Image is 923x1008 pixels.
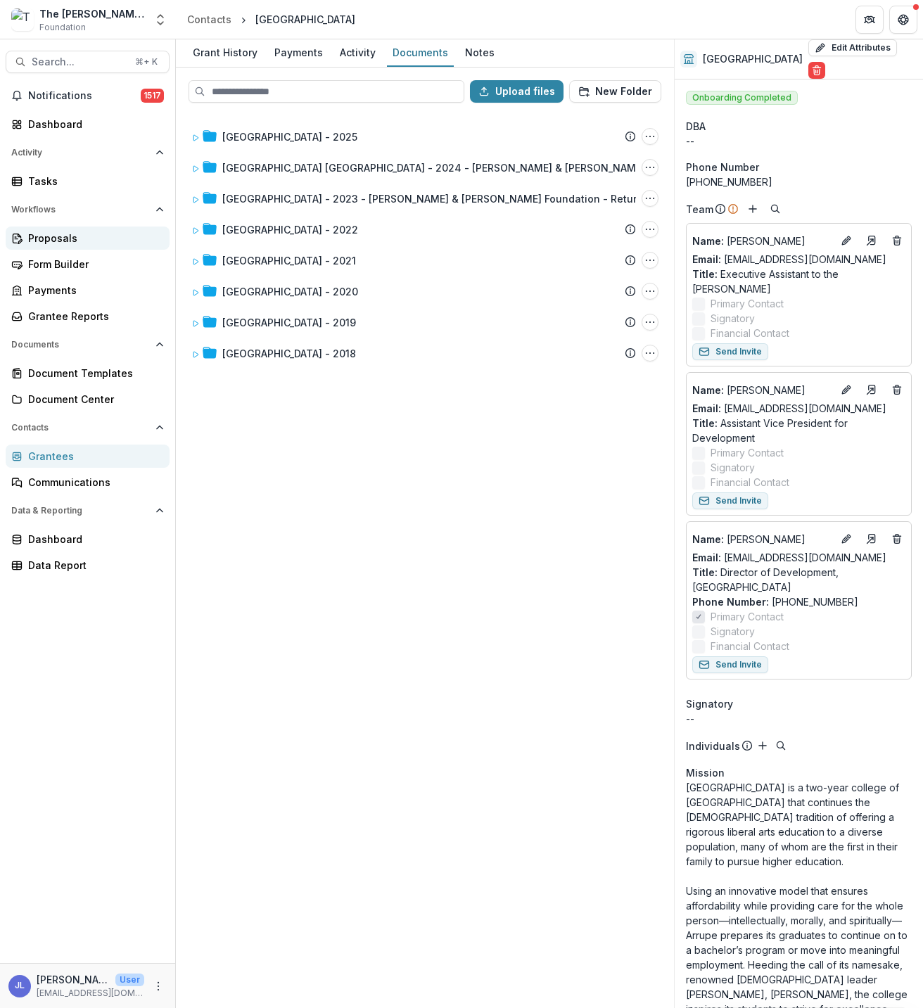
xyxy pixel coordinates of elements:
div: -- [686,711,912,726]
p: Assistant Vice President for Development [692,416,905,445]
button: Arrupe College - 2023 - Charles W. & Patricia S. Bidwill Foundation - Returning Grantee Form Options [642,190,658,207]
div: Grantees [28,449,158,464]
div: [GEOGRAPHIC_DATA] - 2023 - [PERSON_NAME] & [PERSON_NAME] Foundation - Returning Grantee Form [222,191,687,206]
div: [GEOGRAPHIC_DATA] - 2020 [222,284,358,299]
p: Individuals [686,739,740,753]
div: Payments [28,283,158,298]
span: Activity [11,148,150,158]
button: Deletes [889,232,905,249]
button: Arrupe College - 2021 Options [642,252,658,269]
a: Name: [PERSON_NAME] [692,532,832,547]
div: Janice Lombardo [15,981,25,990]
p: User [115,974,144,986]
div: [GEOGRAPHIC_DATA] - 2021Arrupe College - 2021 Options [186,246,664,274]
div: [PHONE_NUMBER] [686,174,912,189]
span: Documents [11,340,150,350]
div: [GEOGRAPHIC_DATA] - 2020Arrupe College - 2020 Options [186,277,664,305]
div: [GEOGRAPHIC_DATA] - 2021 [222,253,356,268]
div: [GEOGRAPHIC_DATA] - 2022 [222,222,358,237]
span: Title : [692,268,718,280]
span: Name : [692,384,724,396]
p: [PERSON_NAME] [692,383,832,397]
a: Grantees [6,445,170,468]
div: [GEOGRAPHIC_DATA] - 2018Arrupe College - 2018 Options [186,339,664,367]
a: Proposals [6,227,170,250]
p: [PERSON_NAME] [692,234,832,248]
span: Email: [692,253,721,265]
a: Grant History [187,39,263,67]
div: [GEOGRAPHIC_DATA] [255,12,355,27]
p: [EMAIL_ADDRESS][DOMAIN_NAME] [37,987,144,1000]
a: Email: [EMAIL_ADDRESS][DOMAIN_NAME] [692,550,886,565]
div: [GEOGRAPHIC_DATA] - 2019 [222,315,356,330]
div: [GEOGRAPHIC_DATA] - 2025Arrupe College of Loyola University Chicago - 2025 Options [186,122,664,151]
a: Documents [387,39,454,67]
div: [GEOGRAPHIC_DATA] - 2019Arrupe College - 2019 Options [186,308,664,336]
span: Title : [692,417,718,429]
div: Notes [459,42,500,63]
span: Mission [686,765,725,780]
span: Signatory [711,624,755,639]
p: [PHONE_NUMBER] [692,594,905,609]
a: Go to contact [860,378,883,401]
button: Open Workflows [6,198,170,221]
a: Name: [PERSON_NAME] [692,383,832,397]
div: Dashboard [28,532,158,547]
a: Dashboard [6,113,170,136]
div: [GEOGRAPHIC_DATA] [GEOGRAPHIC_DATA] - 2024 - [PERSON_NAME] & [PERSON_NAME] Foundation - Returning... [186,153,664,181]
p: [PERSON_NAME] [692,532,832,547]
div: Dashboard [28,117,158,132]
span: Contacts [11,423,150,433]
a: Notes [459,39,500,67]
span: Search... [32,56,127,68]
button: Open Documents [6,333,170,356]
span: Financial Contact [711,639,789,653]
button: Add [744,200,761,217]
span: Email: [692,402,721,414]
button: More [150,978,167,995]
span: Onboarding Completed [686,91,798,105]
a: Dashboard [6,528,170,551]
div: Communications [28,475,158,490]
button: Search... [6,51,170,73]
button: Notifications1517 [6,84,170,107]
div: ⌘ + K [132,54,160,70]
div: Grantee Reports [28,309,158,324]
button: Delete [808,62,825,79]
span: 1517 [141,89,164,103]
a: Form Builder [6,253,170,276]
button: Send Invite [692,656,768,673]
div: Form Builder [28,257,158,272]
p: Director of Development, [GEOGRAPHIC_DATA] [692,565,905,594]
span: Primary Contact [711,296,784,311]
span: Signatory [711,460,755,475]
button: Open Activity [6,141,170,164]
div: Documents [387,42,454,63]
button: Open Contacts [6,416,170,439]
span: Notifications [28,90,141,102]
span: Financial Contact [711,475,789,490]
span: DBA [686,119,706,134]
a: Communications [6,471,170,494]
button: Deletes [889,530,905,547]
button: Open entity switcher [151,6,170,34]
div: Grant History [187,42,263,63]
div: [GEOGRAPHIC_DATA] - 2023 - [PERSON_NAME] & [PERSON_NAME] Foundation - Returning Grantee FormArrup... [186,184,664,212]
span: Phone Number : [692,596,769,608]
nav: breadcrumb [182,9,361,30]
div: Tasks [28,174,158,189]
div: [GEOGRAPHIC_DATA] [GEOGRAPHIC_DATA] - 2024 - [PERSON_NAME] & [PERSON_NAME] Foundation - Returning... [222,160,687,175]
span: Data & Reporting [11,506,150,516]
p: Executive Assistant to the [PERSON_NAME] [692,267,905,296]
div: Activity [334,42,381,63]
button: Edit [838,530,855,547]
div: Data Report [28,558,158,573]
button: Send Invite [692,343,768,360]
div: Contacts [187,12,231,27]
button: Arrupe College - 2020 Options [642,283,658,300]
button: Arrupe College of Loyola University Chicago - 2024 - Charles W. & Patricia S. Bidwill Foundation ... [642,159,658,176]
button: Deletes [889,381,905,398]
